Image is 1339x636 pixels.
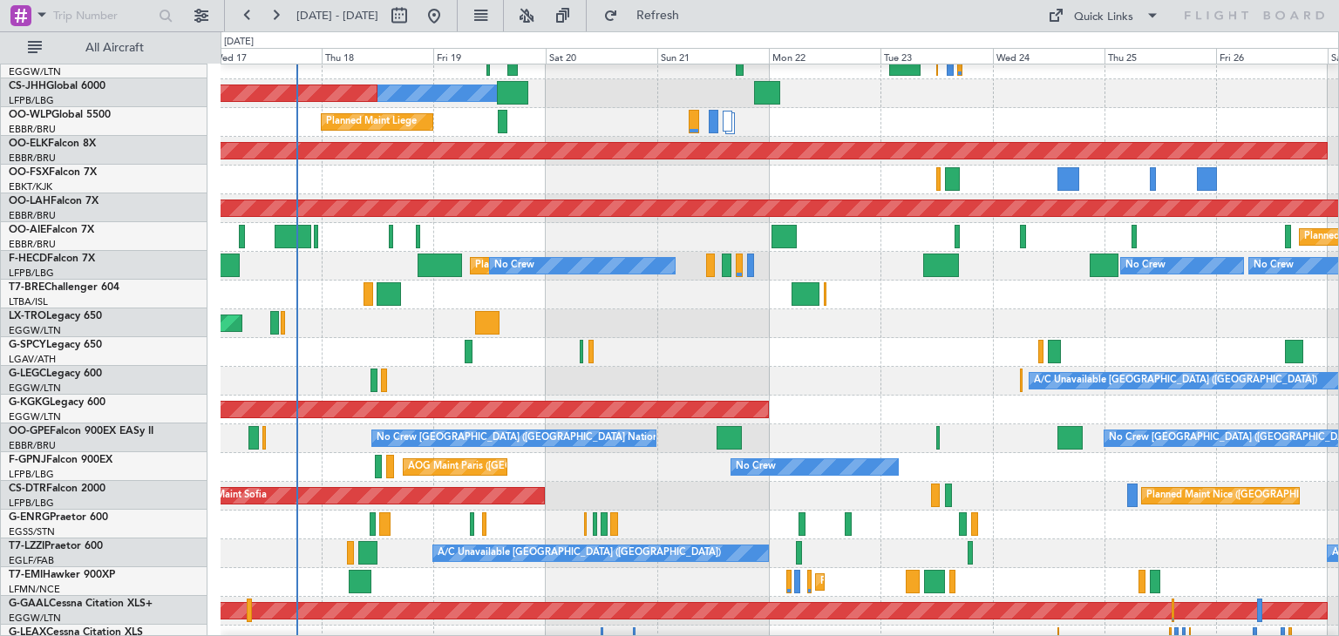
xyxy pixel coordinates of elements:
div: Sat 20 [546,48,657,64]
span: OO-LAH [9,196,51,206]
div: AOG Maint Paris ([GEOGRAPHIC_DATA]) [408,454,591,480]
div: Fri 26 [1216,48,1328,64]
a: EBKT/KJK [9,180,52,193]
button: Quick Links [1039,2,1168,30]
a: OO-FSXFalcon 7X [9,167,97,178]
div: Thu 25 [1105,48,1216,64]
div: Thu 18 [322,48,433,64]
a: OO-WLPGlobal 5500 [9,110,111,120]
a: EBBR/BRU [9,209,56,222]
span: LX-TRO [9,311,46,321]
a: G-KGKGLegacy 600 [9,397,105,408]
a: EGGW/LTN [9,324,61,337]
div: Fri 19 [433,48,545,64]
div: No Crew [GEOGRAPHIC_DATA] ([GEOGRAPHIC_DATA] National) [377,425,669,451]
span: OO-ELK [9,139,48,149]
span: Refresh [622,10,695,22]
a: EGGW/LTN [9,65,61,78]
span: OO-AIE [9,225,46,235]
a: T7-EMIHawker 900XP [9,570,115,580]
span: G-KGKG [9,397,50,408]
span: OO-FSX [9,167,49,178]
a: F-GPNJFalcon 900EX [9,455,112,465]
a: LX-TROLegacy 650 [9,311,102,321]
a: EGGW/LTN [9,612,61,625]
div: AOG Maint Sofia [191,483,267,509]
a: LFPB/LBG [9,94,54,107]
a: OO-GPEFalcon 900EX EASy II [9,426,153,436]
div: No Crew [736,454,776,480]
span: [DATE] - [DATE] [296,8,378,24]
div: Quick Links [1074,9,1133,26]
span: T7-BRE [9,282,44,293]
a: LFMN/NCE [9,583,60,596]
a: CS-DTRFalcon 2000 [9,484,105,494]
a: G-GAALCessna Citation XLS+ [9,599,153,609]
a: EBBR/BRU [9,238,56,251]
span: F-HECD [9,254,47,264]
div: Wed 17 [210,48,322,64]
div: Planned Maint Liege [326,109,417,135]
span: OO-WLP [9,110,51,120]
span: T7-EMI [9,570,43,580]
a: G-SPCYLegacy 650 [9,340,102,350]
a: LTBA/ISL [9,295,48,308]
a: OO-AIEFalcon 7X [9,225,94,235]
div: No Crew [1254,253,1294,279]
div: Mon 22 [769,48,880,64]
a: F-HECDFalcon 7X [9,254,95,264]
a: G-LEGCLegacy 600 [9,369,102,379]
div: No Crew [1125,253,1166,279]
a: LGAV/ATH [9,353,56,366]
a: OO-LAHFalcon 7X [9,196,99,206]
span: CS-JHH [9,81,46,91]
a: LFPB/LBG [9,267,54,280]
a: EGLF/FAB [9,554,54,567]
span: G-ENRG [9,512,50,523]
div: A/C Unavailable [GEOGRAPHIC_DATA] ([GEOGRAPHIC_DATA]) [1034,368,1317,394]
a: T7-LZZIPraetor 600 [9,541,103,551]
span: G-SPCY [9,340,46,350]
a: EGGW/LTN [9,382,61,395]
span: G-GAAL [9,599,49,609]
div: Planned Maint [GEOGRAPHIC_DATA] [820,569,987,595]
a: T7-BREChallenger 604 [9,282,119,293]
span: CS-DTR [9,484,46,494]
a: LFPB/LBG [9,468,54,481]
div: Sun 21 [657,48,769,64]
a: EGGW/LTN [9,410,61,423]
button: Refresh [595,2,700,30]
span: OO-GPE [9,426,50,436]
div: A/C Unavailable [GEOGRAPHIC_DATA] ([GEOGRAPHIC_DATA]) [438,540,721,566]
div: Planned Maint [GEOGRAPHIC_DATA] ([GEOGRAPHIC_DATA]) [475,253,750,279]
a: OO-ELKFalcon 8X [9,139,96,149]
input: Trip Number [53,3,153,29]
div: Tue 23 [880,48,992,64]
a: EBBR/BRU [9,152,56,165]
div: No Crew [494,253,534,279]
div: [DATE] [224,35,254,50]
span: G-LEGC [9,369,46,379]
span: F-GPNJ [9,455,46,465]
span: All Aircraft [45,42,184,54]
a: G-ENRGPraetor 600 [9,512,108,523]
button: All Aircraft [19,34,189,62]
a: EGSS/STN [9,525,55,538]
div: Wed 24 [993,48,1105,64]
span: T7-LZZI [9,541,44,551]
a: CS-JHHGlobal 6000 [9,81,105,91]
a: EBBR/BRU [9,123,56,136]
a: EBBR/BRU [9,439,56,452]
a: LFPB/LBG [9,497,54,510]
